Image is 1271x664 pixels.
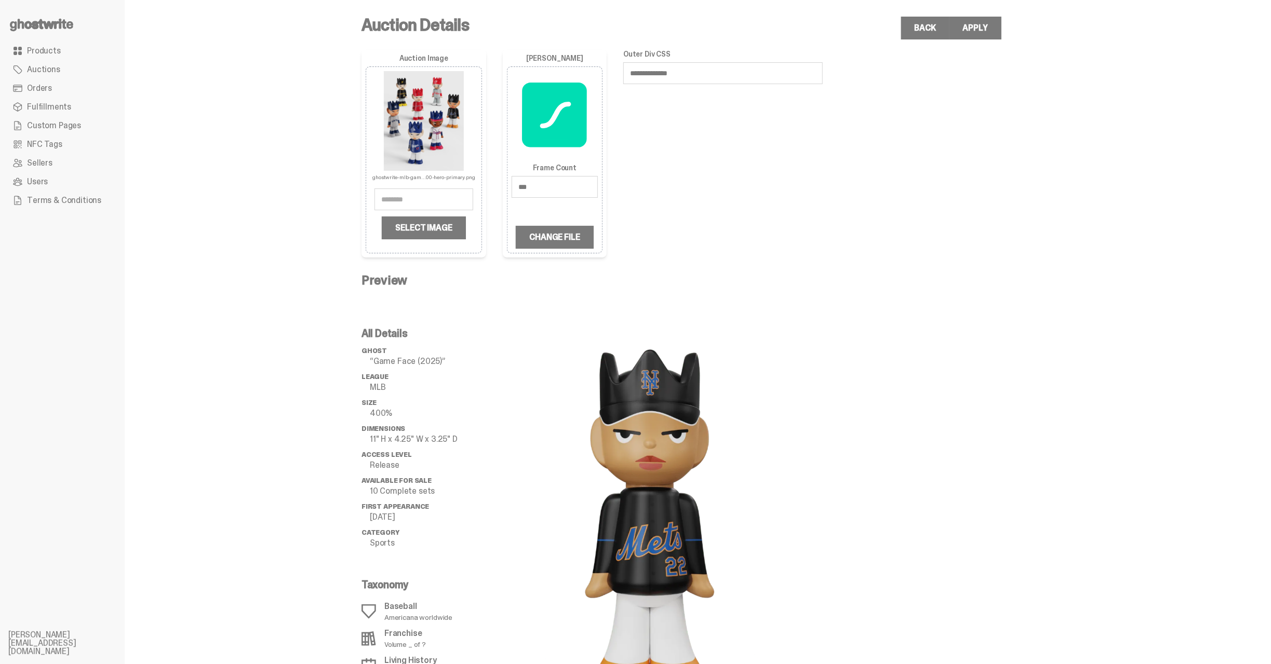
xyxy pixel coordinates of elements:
[901,17,949,39] a: Back
[374,71,474,171] img: ghostwrite-mlb-game-face-400-hero-primary.png
[370,513,477,521] p: [DATE]
[382,216,465,239] label: Select Image
[384,629,426,638] p: Franchise
[384,614,452,621] p: Americana worldwide
[27,103,71,111] span: Fulfillments
[8,79,116,98] a: Orders
[370,487,477,495] p: 10 Complete sets
[362,528,399,537] span: Category
[963,24,988,32] div: Apply
[526,54,583,62] label: [PERSON_NAME]
[370,409,477,417] p: 400%
[370,383,477,391] p: MLB
[27,84,52,92] span: Orders
[516,226,593,249] label: Change File
[8,191,116,210] a: Terms & Conditions
[372,171,475,180] p: ghostwrite-mlb-gam...00-hero-primary.png
[362,424,405,433] span: Dimensions
[362,450,412,459] span: Access Level
[362,328,477,338] p: All Details
[8,631,133,656] li: [PERSON_NAME][EMAIL_ADDRESS][DOMAIN_NAME]
[362,346,387,355] span: ghost
[362,579,471,590] p: Taxonomy
[362,476,432,485] span: Available for Sale
[362,17,1026,33] h3: Auction Details
[8,60,116,79] a: Auctions
[512,164,598,172] label: Frame Count
[362,372,389,381] span: League
[521,71,588,158] img: Lottie_Creator_d015ee2074.svg
[362,398,377,407] span: Size
[362,502,429,511] span: First Appearance
[27,196,101,205] span: Terms & Conditions
[370,435,477,443] p: 11" H x 4.25" W x 3.25" D
[949,17,1001,39] button: Apply
[370,461,477,469] p: Release
[362,274,823,287] h4: Preview
[8,42,116,60] a: Products
[8,154,116,172] a: Sellers
[370,539,477,547] p: Sports
[27,121,81,130] span: Custom Pages
[27,178,48,186] span: Users
[27,159,52,167] span: Sellers
[366,54,482,62] label: Auction Image
[370,357,477,365] p: “Game Face (2025)”
[384,602,452,611] p: Baseball
[8,116,116,135] a: Custom Pages
[384,641,426,648] p: Volume _ of ?
[27,65,60,74] span: Auctions
[623,50,823,58] label: Outer Div CSS
[27,140,62,148] span: NFC Tags
[8,98,116,116] a: Fulfillments
[8,135,116,154] a: NFC Tags
[27,47,61,55] span: Products
[8,172,116,191] a: Users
